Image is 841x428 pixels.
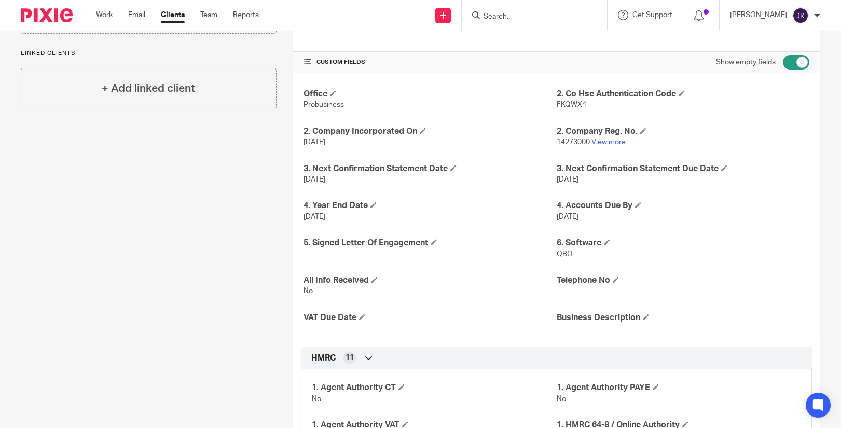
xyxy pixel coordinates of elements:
[304,312,556,323] h4: VAT Due Date
[730,10,787,20] p: [PERSON_NAME]
[557,89,809,100] h4: 2. Co Hse Authentication Code
[482,12,576,22] input: Search
[557,101,586,108] span: FKQWX4
[304,126,556,137] h4: 2. Company Incorporated On
[233,10,259,20] a: Reports
[346,353,354,363] span: 11
[200,10,217,20] a: Team
[557,139,590,146] span: 14273000
[304,101,344,108] span: Probusiness
[557,251,573,258] span: QBO
[716,57,776,67] label: Show empty fields
[557,126,809,137] h4: 2. Company Reg. No.
[557,395,566,403] span: No
[304,275,556,286] h4: All Info Received
[304,89,556,100] h4: Office
[102,80,195,96] h4: + Add linked client
[304,200,556,211] h4: 4. Year End Date
[304,163,556,174] h4: 3. Next Confirmation Statement Date
[304,287,313,295] span: No
[304,139,325,146] span: [DATE]
[557,213,578,220] span: [DATE]
[557,176,578,183] span: [DATE]
[557,200,809,211] h4: 4. Accounts Due By
[312,395,321,403] span: No
[161,10,185,20] a: Clients
[557,275,809,286] h4: Telephone No
[304,213,325,220] span: [DATE]
[557,382,801,393] h4: 1. Agent Authority PAYE
[96,10,113,20] a: Work
[591,139,626,146] a: View more
[557,312,809,323] h4: Business Description
[557,163,809,174] h4: 3. Next Confirmation Statement Due Date
[792,7,809,24] img: svg%3E
[557,238,809,248] h4: 6. Software
[21,49,277,58] p: Linked clients
[632,11,672,19] span: Get Support
[128,10,145,20] a: Email
[304,238,556,248] h4: 5. Signed Letter Of Engagement
[311,353,336,364] span: HMRC
[304,176,325,183] span: [DATE]
[304,58,556,66] h4: CUSTOM FIELDS
[312,382,556,393] h4: 1. Agent Authority CT
[21,8,73,22] img: Pixie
